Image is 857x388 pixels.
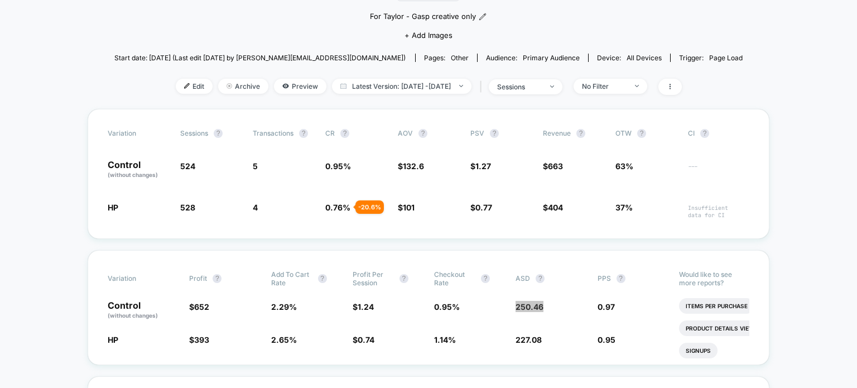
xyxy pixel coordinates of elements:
[516,335,542,344] span: 227.08
[615,129,677,138] span: OTW
[325,161,351,171] span: 0.95 %
[189,335,209,344] span: $
[709,54,743,62] span: Page Load
[516,274,530,282] span: ASD
[679,54,743,62] div: Trigger:
[582,82,627,90] div: No Filter
[434,335,456,344] span: 1.14 %
[700,129,709,138] button: ?
[325,203,350,212] span: 0.76 %
[627,54,662,62] span: all devices
[481,274,490,283] button: ?
[355,200,384,214] div: - 20.6 %
[475,203,492,212] span: 0.77
[108,301,178,320] p: Control
[194,335,209,344] span: 393
[405,31,452,40] span: + Add Images
[615,161,633,171] span: 63%
[403,161,424,171] span: 132.6
[523,54,580,62] span: Primary Audience
[598,335,615,344] span: 0.95
[576,129,585,138] button: ?
[399,274,408,283] button: ?
[548,161,563,171] span: 663
[398,203,415,212] span: $
[688,163,749,179] span: ---
[108,129,169,138] span: Variation
[475,161,491,171] span: 1.27
[588,54,670,62] span: Device:
[615,203,633,212] span: 37%
[271,270,312,287] span: Add To Cart Rate
[176,79,213,94] span: Edit
[332,79,471,94] span: Latest Version: [DATE] - [DATE]
[274,79,326,94] span: Preview
[194,302,209,312] span: 652
[108,203,118,212] span: HP
[108,160,169,179] p: Control
[459,85,463,87] img: end
[548,203,563,212] span: 404
[189,274,207,282] span: Profit
[617,274,625,283] button: ?
[253,129,293,137] span: Transactions
[679,270,749,287] p: Would like to see more reports?
[114,54,406,62] span: Start date: [DATE] (Last edit [DATE] by [PERSON_NAME][EMAIL_ADDRESS][DOMAIN_NAME])
[108,312,158,319] span: (without changes)
[253,161,258,171] span: 5
[271,302,297,312] span: 2.29 %
[679,343,718,358] li: Signups
[398,161,424,171] span: $
[688,129,749,138] span: CI
[470,129,484,137] span: PSV
[180,129,208,137] span: Sessions
[358,302,374,312] span: 1.24
[516,302,543,312] span: 250.46
[353,270,394,287] span: Profit Per Session
[451,54,469,62] span: other
[108,171,158,178] span: (without changes)
[470,203,492,212] span: $
[253,203,258,212] span: 4
[403,203,415,212] span: 101
[536,274,545,283] button: ?
[189,302,209,312] span: $
[370,11,476,22] span: For Taylor - Gasp creative only
[108,270,169,287] span: Variation
[477,79,489,95] span: |
[353,335,374,344] span: $
[470,161,491,171] span: $
[598,302,615,312] span: 0.97
[679,298,754,314] li: Items Per Purchase
[688,204,749,219] span: Insufficient data for CI
[227,83,232,89] img: end
[543,203,563,212] span: $
[543,129,571,137] span: Revenue
[543,161,563,171] span: $
[434,302,460,312] span: 0.95 %
[271,335,297,344] span: 2.65 %
[497,83,542,91] div: sessions
[598,274,611,282] span: PPS
[184,83,190,89] img: edit
[180,203,195,212] span: 528
[213,274,222,283] button: ?
[325,129,335,137] span: CR
[358,335,374,344] span: 0.74
[635,85,639,87] img: end
[299,129,308,138] button: ?
[318,274,327,283] button: ?
[218,79,268,94] span: Archive
[214,129,223,138] button: ?
[434,270,475,287] span: Checkout Rate
[108,335,118,344] span: HP
[340,129,349,138] button: ?
[180,161,195,171] span: 524
[637,129,646,138] button: ?
[550,85,554,88] img: end
[340,83,346,89] img: calendar
[486,54,580,62] div: Audience:
[679,320,781,336] li: Product Details Views Rate
[490,129,499,138] button: ?
[424,54,469,62] div: Pages:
